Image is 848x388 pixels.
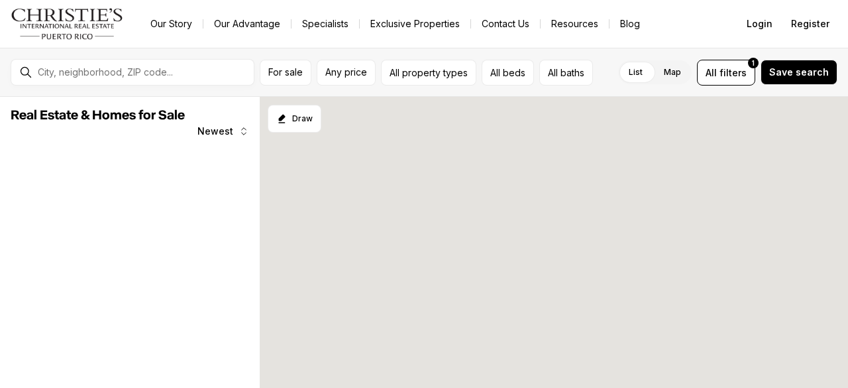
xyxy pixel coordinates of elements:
button: Newest [189,118,257,145]
img: logo [11,8,124,40]
span: Login [747,19,772,29]
a: Exclusive Properties [360,15,470,33]
span: Any price [325,67,367,78]
span: For sale [268,67,303,78]
a: Our Story [140,15,203,33]
span: 1 [752,58,755,68]
button: All beds [482,60,534,86]
button: Save search [761,60,837,85]
a: Our Advantage [203,15,291,33]
button: Register [783,11,837,37]
a: Specialists [291,15,359,33]
span: Register [791,19,829,29]
button: All property types [381,60,476,86]
span: Real Estate & Homes for Sale [11,109,185,122]
span: Save search [769,67,829,78]
button: Contact Us [471,15,540,33]
a: Blog [609,15,651,33]
span: Newest [197,126,233,137]
label: Map [653,60,692,84]
label: List [618,60,653,84]
button: For sale [260,60,311,86]
a: Resources [541,15,609,33]
button: Start drawing [268,105,321,133]
button: Allfilters1 [697,60,755,86]
span: filters [719,66,747,80]
button: Login [739,11,780,37]
span: All [706,66,717,80]
button: Any price [317,60,376,86]
button: All baths [539,60,593,86]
